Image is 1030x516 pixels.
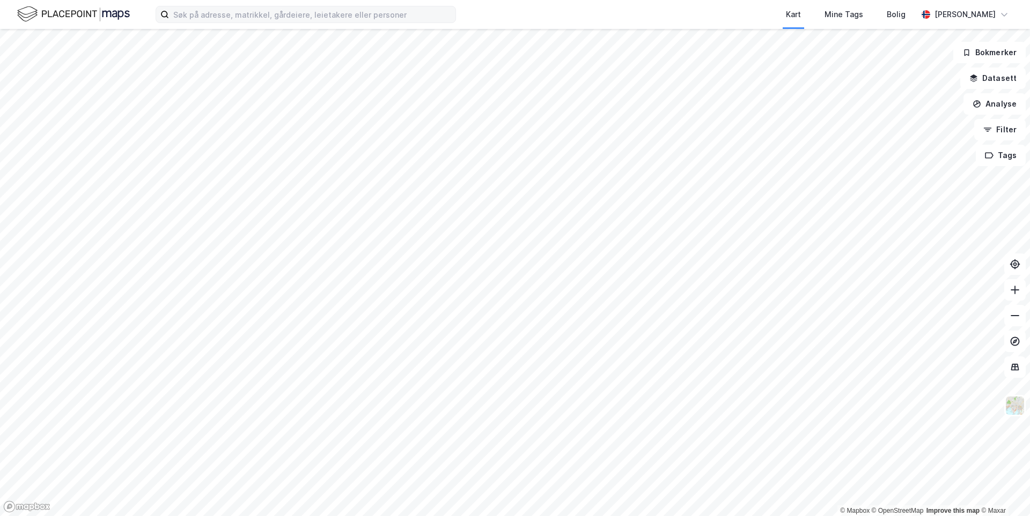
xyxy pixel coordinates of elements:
div: Bolig [887,8,906,21]
iframe: Chat Widget [976,465,1030,516]
input: Søk på adresse, matrikkel, gårdeiere, leietakere eller personer [169,6,455,23]
div: Kart [786,8,801,21]
div: [PERSON_NAME] [935,8,996,21]
div: Kontrollprogram for chat [976,465,1030,516]
img: logo.f888ab2527a4732fd821a326f86c7f29.svg [17,5,130,24]
div: Mine Tags [825,8,863,21]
